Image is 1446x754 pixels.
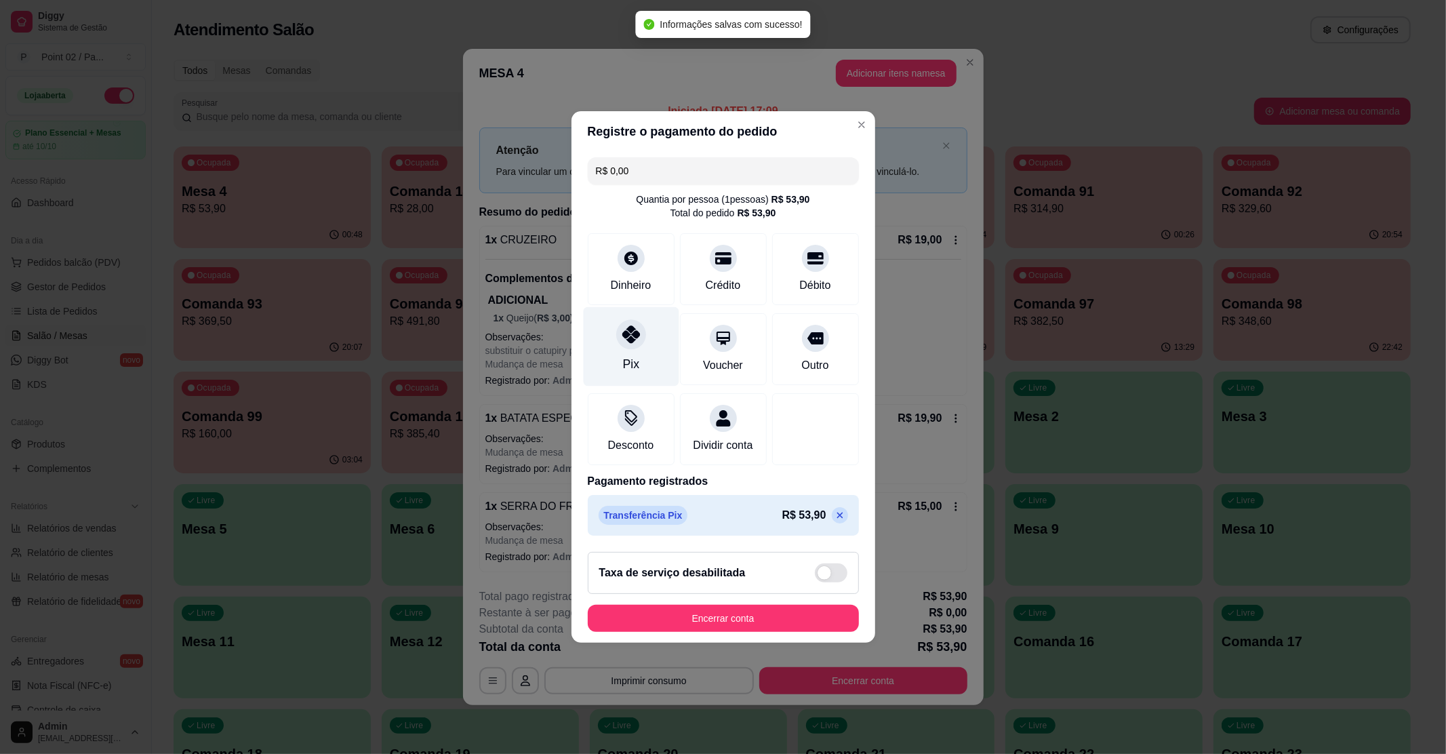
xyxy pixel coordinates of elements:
div: Crédito [706,277,741,294]
div: Voucher [703,357,743,374]
div: Total do pedido [670,206,776,220]
h2: Taxa de serviço desabilitada [599,565,746,581]
div: R$ 53,90 [738,206,776,220]
div: Quantia por pessoa ( 1 pessoas) [636,193,809,206]
button: Encerrar conta [588,605,859,632]
div: R$ 53,90 [771,193,810,206]
header: Registre o pagamento do pedido [571,111,875,152]
span: check-circle [643,19,654,30]
div: Desconto [608,437,654,454]
p: Transferência Pix [599,506,688,525]
div: Dinheiro [611,277,651,294]
div: Outro [801,357,828,374]
p: Pagamento registrados [588,473,859,490]
button: Close [851,114,872,136]
input: Ex.: hambúrguer de cordeiro [596,157,851,184]
div: Dividir conta [693,437,752,454]
span: Informações salvas com sucesso! [660,19,802,30]
div: Pix [622,355,639,373]
div: Débito [799,277,830,294]
p: R$ 53,90 [782,507,826,523]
